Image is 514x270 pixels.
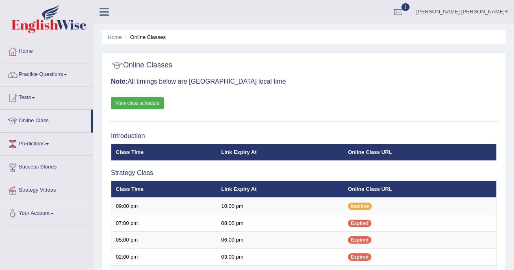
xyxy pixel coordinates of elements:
[401,3,410,11] span: 1
[111,97,164,109] a: View class schedule
[111,169,497,177] h3: Strategy Class
[123,33,166,41] li: Online Classes
[0,63,93,84] a: Practice Questions
[348,236,371,244] span: Expired
[111,144,217,161] th: Class Time
[217,198,344,215] td: 10:00 pm
[111,132,497,140] h3: Introduction
[111,198,217,215] td: 09:00 pm
[217,181,344,198] th: Link Expiry At
[111,78,128,85] b: Note:
[111,59,172,71] h2: Online Classes
[343,144,496,161] th: Online Class URL
[0,156,93,176] a: Success Stories
[0,202,93,222] a: Your Account
[111,248,217,266] td: 02:00 pm
[217,144,344,161] th: Link Expiry At
[0,110,91,130] a: Online Class
[111,232,217,249] td: 05:00 pm
[0,133,93,153] a: Predictions
[0,86,93,107] a: Tests
[348,203,372,210] span: Inactive
[217,232,344,249] td: 06:00 pm
[343,181,496,198] th: Online Class URL
[0,179,93,199] a: Strategy Videos
[348,220,371,227] span: Expired
[111,78,497,85] h3: All timings below are [GEOGRAPHIC_DATA] local time
[108,34,122,40] a: Home
[217,215,344,232] td: 08:00 pm
[0,40,93,60] a: Home
[217,248,344,266] td: 03:00 pm
[348,253,371,261] span: Expired
[111,181,217,198] th: Class Time
[111,215,217,232] td: 07:00 pm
